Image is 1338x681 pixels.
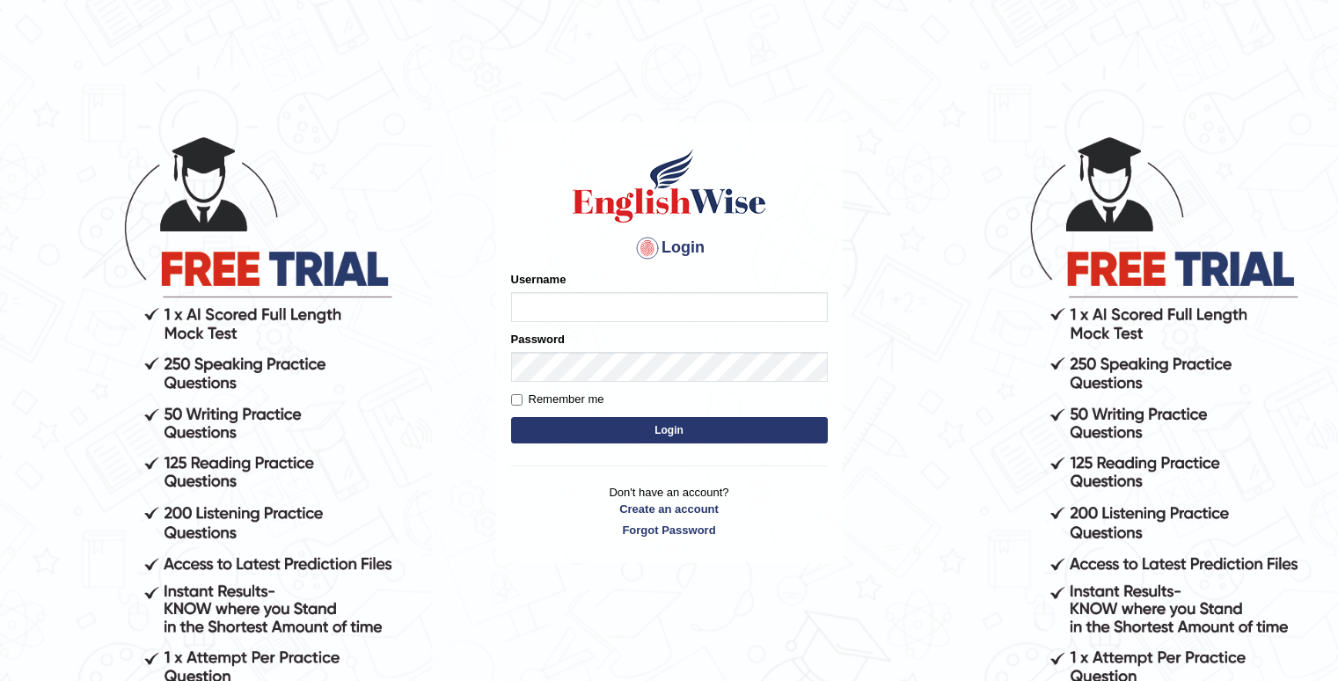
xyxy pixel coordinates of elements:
[511,484,828,538] p: Don't have an account?
[511,331,565,348] label: Password
[511,501,828,517] a: Create an account
[511,271,567,288] label: Username
[511,234,828,262] h4: Login
[511,394,523,406] input: Remember me
[569,146,770,225] img: Logo of English Wise sign in for intelligent practice with AI
[511,391,604,408] label: Remember me
[511,417,828,443] button: Login
[511,522,828,538] a: Forgot Password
